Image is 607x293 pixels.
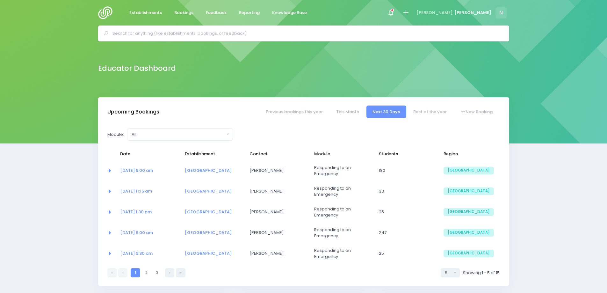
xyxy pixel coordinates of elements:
[310,160,375,181] td: Responding to an Emergency
[185,209,232,215] a: [GEOGRAPHIC_DATA]
[454,106,499,118] a: New Booking
[127,128,233,141] button: All
[185,151,235,157] span: Establishment
[124,7,167,19] a: Establishments
[444,208,494,216] span: [GEOGRAPHIC_DATA]
[120,167,153,173] a: [DATE] 9:00 am
[439,202,500,223] td: South Island
[439,181,500,202] td: South Island
[416,10,453,16] span: [PERSON_NAME],
[439,223,500,243] td: South Island
[454,10,491,16] span: [PERSON_NAME]
[153,268,162,277] a: 3
[444,229,494,237] span: [GEOGRAPHIC_DATA]
[181,202,245,223] td: <a href="https://app.stjis.org.nz/establishments/201199" class="font-weight-bold">Te Waka Unua Sc...
[267,7,312,19] a: Knowledge Base
[379,151,429,157] span: Students
[245,181,310,202] td: Phoebe Todd
[439,160,500,181] td: South Island
[120,230,153,236] a: [DATE] 9:00 am
[112,29,500,38] input: Search for anything (like establishments, bookings, or feedback)
[169,7,199,19] a: Bookings
[245,223,310,243] td: Rebecca Hughes
[98,64,176,73] h2: Educator Dashboard
[107,109,159,115] h3: Upcoming Bookings
[185,188,232,194] a: [GEOGRAPHIC_DATA]
[185,230,232,236] a: [GEOGRAPHIC_DATA]
[116,202,181,223] td: <a href="https://app.stjis.org.nz/bookings/524016" class="font-weight-bold">22 Aug at 1:30 pm</a>
[314,151,365,157] span: Module
[439,243,500,264] td: South Island
[181,160,245,181] td: <a href="https://app.stjis.org.nz/establishments/201320" class="font-weight-bold">Belfast School</a>
[116,160,181,181] td: <a href="https://app.stjis.org.nz/bookings/523714" class="font-weight-bold">19 Aug at 9:00 am</a>
[375,202,439,223] td: 25
[249,151,300,157] span: Contact
[116,243,181,264] td: <a href="https://app.stjis.org.nz/bookings/524009" class="font-weight-bold">29 Aug at 9:30 am</a>
[181,243,245,264] td: <a href="https://app.stjis.org.nz/establishments/206414" class="font-weight-bold">Westport Early ...
[379,209,429,215] span: 25
[107,268,117,277] a: First
[107,131,124,138] label: Module:
[234,7,265,19] a: Reporting
[120,151,170,157] span: Date
[444,250,494,257] span: [GEOGRAPHIC_DATA]
[245,243,310,264] td: Christine Gausel
[249,167,300,174] span: [PERSON_NAME]
[249,188,300,194] span: [PERSON_NAME]
[259,106,329,118] a: Previous bookings this year
[366,106,406,118] a: Next 30 Days
[330,106,365,118] a: This Month
[495,7,507,18] span: N
[142,268,151,277] a: 2
[249,209,300,215] span: [PERSON_NAME]
[375,223,439,243] td: 247
[375,181,439,202] td: 33
[245,160,310,181] td: Ilisa Kearns
[176,268,185,277] a: Last
[310,202,375,223] td: Responding to an Emergency
[116,223,181,243] td: <a href="https://app.stjis.org.nz/bookings/523516" class="font-weight-bold">26 Aug at 9:00 am</a>
[249,250,300,257] span: [PERSON_NAME]
[445,270,452,276] div: 5
[310,181,375,202] td: Responding to an Emergency
[314,247,365,260] span: Responding to an Emergency
[375,243,439,264] td: 25
[463,270,500,276] span: Showing 1 - 5 of 15
[120,188,152,194] a: [DATE] 11:15 am
[116,181,181,202] td: <a href="https://app.stjis.org.nz/bookings/523391" class="font-weight-bold">20 Aug at 11:15 am</a>
[314,227,365,239] span: Responding to an Emergency
[239,10,260,16] span: Reporting
[131,268,140,277] a: 1
[245,202,310,223] td: Lauren Yaxley
[181,223,245,243] td: <a href="https://app.stjis.org.nz/establishments/207260" class="font-weight-bold">Westport North ...
[249,230,300,236] span: [PERSON_NAME]
[181,181,245,202] td: <a href="https://app.stjis.org.nz/establishments/200975" class="font-weight-bold">Waikari School</a>
[444,151,494,157] span: Region
[407,106,453,118] a: Rest of the year
[314,185,365,198] span: Responding to an Emergency
[444,187,494,195] span: [GEOGRAPHIC_DATA]
[379,188,429,194] span: 33
[441,268,460,277] button: Select page size
[174,10,193,16] span: Bookings
[185,250,232,256] a: [GEOGRAPHIC_DATA]
[379,230,429,236] span: 247
[375,160,439,181] td: 180
[118,268,127,277] a: Previous
[165,268,174,277] a: Next
[272,10,307,16] span: Knowledge Base
[379,167,429,174] span: 180
[206,10,227,16] span: Feedback
[310,223,375,243] td: Responding to an Emergency
[185,167,232,173] a: [GEOGRAPHIC_DATA]
[314,206,365,218] span: Responding to an Emergency
[98,6,116,19] img: Logo
[132,131,225,138] div: All
[120,209,152,215] a: [DATE] 1:30 pm
[201,7,232,19] a: Feedback
[310,243,375,264] td: Responding to an Emergency
[129,10,162,16] span: Establishments
[314,165,365,177] span: Responding to an Emergency
[379,250,429,257] span: 25
[120,250,153,256] a: [DATE] 9:30 am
